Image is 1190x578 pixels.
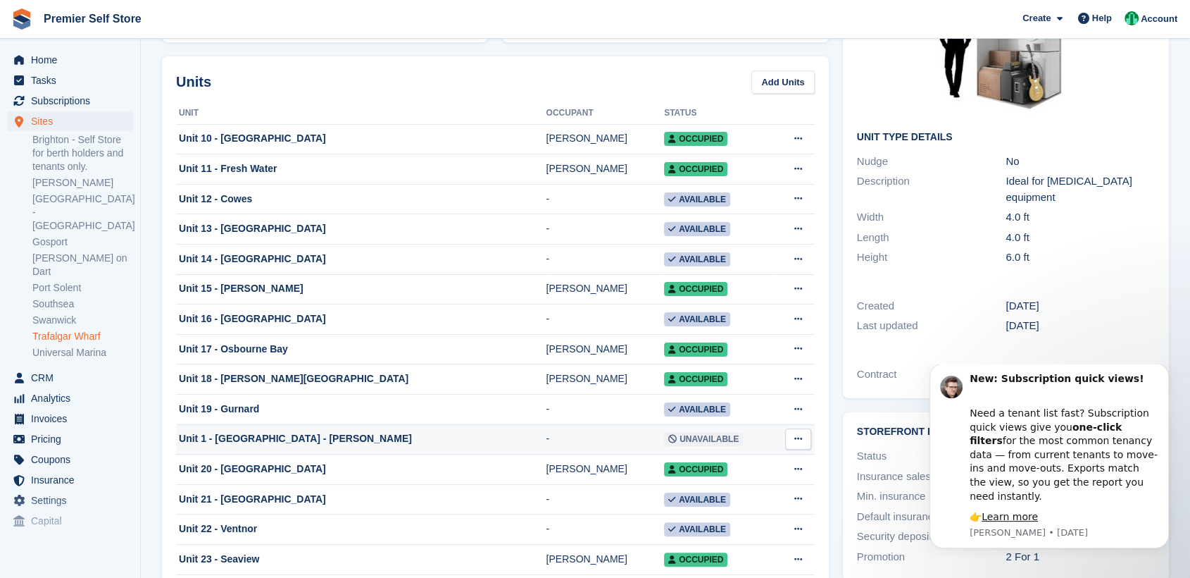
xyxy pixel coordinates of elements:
[546,552,665,567] div: [PERSON_NAME]
[31,409,115,429] span: Invoices
[664,343,727,357] span: Occupied
[664,312,730,326] span: Available
[7,429,133,449] a: menu
[664,252,730,266] span: Available
[61,8,250,160] div: Message content
[1006,230,1155,246] div: 4.0 ft
[546,281,665,296] div: [PERSON_NAME]
[32,235,133,249] a: Gosport
[857,509,1006,525] div: Default insurance
[546,184,665,214] td: -
[664,402,730,417] span: Available
[7,388,133,408] a: menu
[31,50,115,70] span: Home
[664,432,743,446] span: Unavailable
[546,371,665,386] div: [PERSON_NAME]
[61,8,235,20] b: New: Subscription quick views!
[546,424,665,455] td: -
[176,552,546,567] div: Unit 23 - Seaview
[31,491,115,510] span: Settings
[664,493,730,507] span: Available
[546,484,665,515] td: -
[31,429,115,449] span: Pricing
[857,318,1006,334] div: Last updated
[176,492,546,507] div: Unit 21 - [GEOGRAPHIC_DATA]
[176,312,546,326] div: Unit 16 - [GEOGRAPHIC_DATA]
[664,522,730,536] span: Available
[32,314,133,327] a: Swanwick
[857,529,1006,545] div: Security deposit
[32,133,133,173] a: Brighton - Self Store for berth holders and tenants only.
[664,162,727,176] span: Occupied
[61,162,250,175] p: Message from Steven, sent 1w ago
[176,281,546,296] div: Unit 15 - [PERSON_NAME]
[664,462,727,476] span: Occupied
[31,91,115,111] span: Subscriptions
[857,488,1006,505] div: Min. insurance
[176,252,546,266] div: Unit 14 - [GEOGRAPHIC_DATA]
[32,176,133,190] a: [PERSON_NAME]
[32,346,133,359] a: Universal Marina
[176,431,546,446] div: Unit 1 - [GEOGRAPHIC_DATA] - [PERSON_NAME]
[1141,12,1177,26] span: Account
[61,28,250,139] div: Need a tenant list fast? Subscription quick views give you for the most common tenancy data — fro...
[176,402,546,417] div: Unit 19 - Gurnard
[664,102,774,125] th: Status
[32,297,133,311] a: Southsea
[32,11,54,34] img: Profile image for Steven
[857,154,1006,170] div: Nudge
[176,71,211,92] h2: Units
[546,214,665,245] td: -
[31,470,115,490] span: Insurance
[7,91,133,111] a: menu
[546,131,665,146] div: [PERSON_NAME]
[546,305,665,335] td: -
[1006,154,1155,170] div: No
[7,111,133,131] a: menu
[31,450,115,469] span: Coupons
[1006,173,1155,205] div: Ideal for [MEDICAL_DATA] equipment
[664,282,727,296] span: Occupied
[857,549,1006,565] div: Promotion
[857,469,1006,485] div: Insurance sales
[857,298,1006,314] div: Created
[176,192,546,207] div: Unit 12 - Cowes
[73,147,130,158] a: Learn more
[857,209,1006,226] div: Width
[31,388,115,408] span: Analytics
[32,192,133,233] a: [GEOGRAPHIC_DATA] - [GEOGRAPHIC_DATA]
[31,368,115,388] span: CRM
[664,192,730,207] span: Available
[7,491,133,510] a: menu
[61,146,250,160] div: 👉
[11,8,32,30] img: stora-icon-8386f47178a22dfd0bd8f6a31ec36ba5ce8667c1dd55bd0f319d3a0aa187defe.svg
[176,462,546,476] div: Unit 20 - [GEOGRAPHIC_DATA]
[176,161,546,176] div: Unit 11 - Fresh Water
[857,230,1006,246] div: Length
[664,553,727,567] span: Occupied
[1125,11,1139,25] img: Peter Pring
[546,395,665,425] td: -
[546,462,665,476] div: [PERSON_NAME]
[38,7,147,30] a: Premier Self Store
[13,543,140,557] span: Storefront
[31,511,115,531] span: Capital
[1006,209,1155,226] div: 4.0 ft
[857,448,1006,465] div: Status
[176,131,546,146] div: Unit 10 - [GEOGRAPHIC_DATA]
[546,161,665,176] div: [PERSON_NAME]
[7,470,133,490] a: menu
[7,511,133,531] a: menu
[176,221,546,236] div: Unit 13 - [GEOGRAPHIC_DATA]
[857,367,1006,383] div: Contract
[32,330,133,343] a: Trafalgar Wharf
[1022,11,1051,25] span: Create
[32,281,133,295] a: Port Solent
[7,409,133,429] a: menu
[1006,318,1155,334] div: [DATE]
[176,371,546,386] div: Unit 18 - [PERSON_NAME][GEOGRAPHIC_DATA]
[7,70,133,90] a: menu
[857,132,1155,143] h2: Unit Type details
[176,522,546,536] div: Unit 22 - Ventnor
[7,368,133,388] a: menu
